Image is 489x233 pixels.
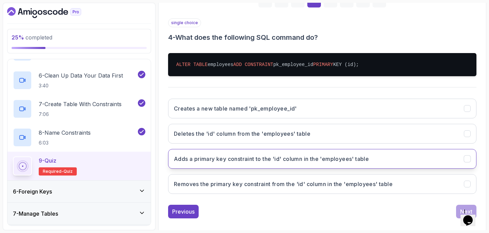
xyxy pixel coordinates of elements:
[168,99,476,118] button: Creates a new table named 'pk_employee_id'
[168,205,199,218] button: Previous
[233,62,242,67] span: ADD
[7,7,97,18] a: Dashboard
[176,62,191,67] span: ALTER
[313,62,333,67] span: PRIMARY
[39,82,123,89] p: 3:40
[460,207,472,216] div: Next
[174,104,297,113] h3: Creates a new table named 'pk_employee_id'
[39,111,122,118] p: 7:06
[7,181,151,202] button: 6-Foreign Keys
[168,53,476,76] pre: employees pk_employee_id KEY (id);
[39,100,122,108] p: 7 - Create Table With Constraints
[12,34,52,41] span: completed
[456,205,476,218] button: Next
[168,174,476,194] button: Removes the primary key constraint from the 'id' column in the 'employees' table
[168,33,476,42] h3: 4 - What does the following SQL command do?
[39,71,123,80] p: 6 - Clean Up Data Your Data First
[174,155,369,163] h3: Adds a primary key constraint to the 'id' column in the 'employees' table
[39,129,91,137] p: 8 - Name Constraints
[39,156,56,165] p: 9 - Quiz
[13,156,145,176] button: 9-QuizRequired-quiz
[7,203,151,224] button: 7-Manage Tables
[172,207,195,216] div: Previous
[245,62,273,67] span: CONSTRAINT
[168,18,201,27] p: single choice
[13,99,145,118] button: 7-Create Table With Constraints7:06
[168,149,476,169] button: Adds a primary key constraint to the 'id' column in the 'employees' table
[12,34,24,41] span: 25 %
[460,206,482,226] iframe: chat widget
[64,169,73,174] span: quiz
[13,128,145,147] button: 8-Name Constraints6:03
[13,210,58,218] h3: 7 - Manage Tables
[174,180,393,188] h3: Removes the primary key constraint from the 'id' column in the 'employees' table
[43,169,64,174] span: Required-
[193,62,207,67] span: TABLE
[13,71,145,90] button: 6-Clean Up Data Your Data First3:40
[168,124,476,144] button: Deletes the 'id' column from the 'employees' table
[174,130,310,138] h3: Deletes the 'id' column from the 'employees' table
[13,187,52,196] h3: 6 - Foreign Keys
[39,139,91,146] p: 6:03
